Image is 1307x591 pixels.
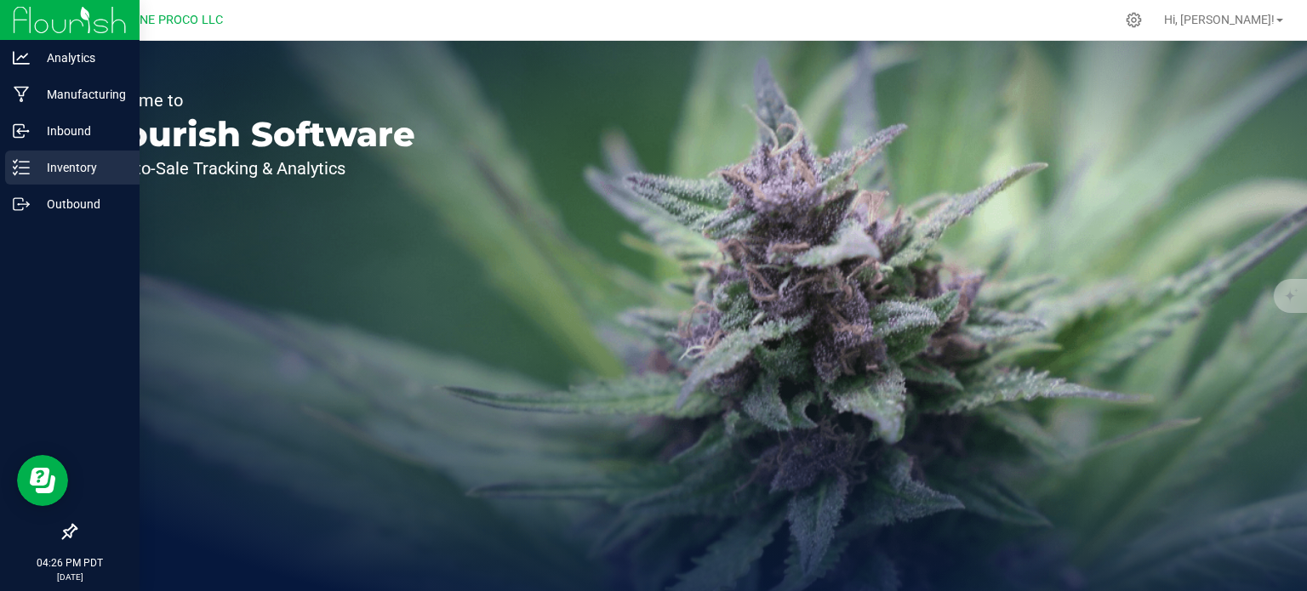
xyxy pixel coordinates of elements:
inline-svg: Inbound [13,122,30,139]
p: Inventory [30,157,132,178]
p: Inbound [30,121,132,141]
p: Seed-to-Sale Tracking & Analytics [92,160,415,177]
p: Flourish Software [92,117,415,151]
inline-svg: Outbound [13,196,30,213]
span: DUNE PROCO LLC [124,13,223,27]
p: Outbound [30,194,132,214]
p: Manufacturing [30,84,132,105]
p: Welcome to [92,92,415,109]
p: [DATE] [8,571,132,583]
p: Analytics [30,48,132,68]
inline-svg: Manufacturing [13,86,30,103]
div: Manage settings [1123,12,1144,28]
inline-svg: Analytics [13,49,30,66]
iframe: Resource center [17,455,68,506]
span: Hi, [PERSON_NAME]! [1164,13,1275,26]
p: 04:26 PM PDT [8,555,132,571]
inline-svg: Inventory [13,159,30,176]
